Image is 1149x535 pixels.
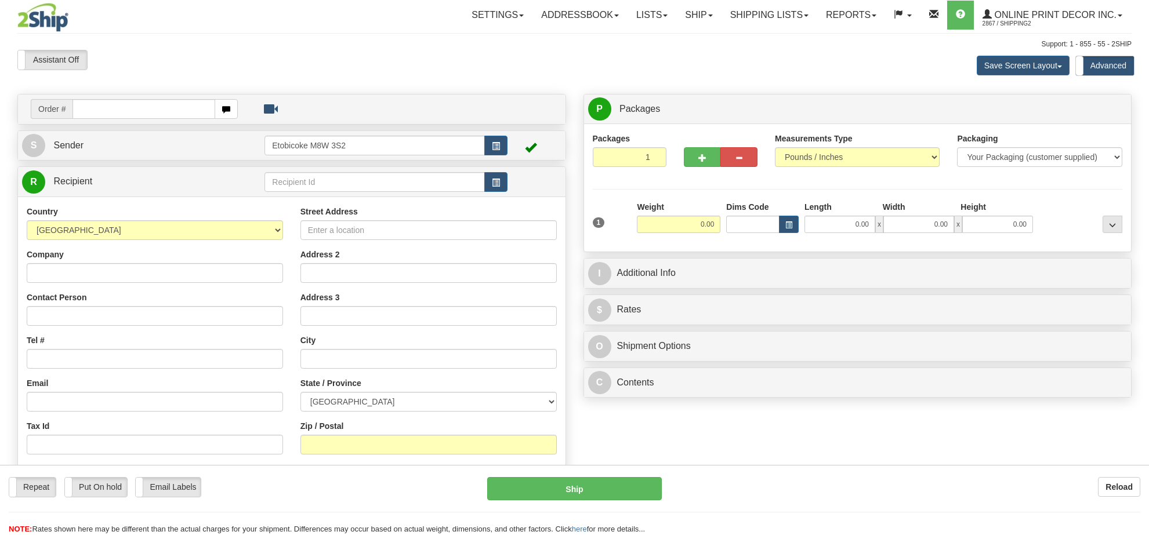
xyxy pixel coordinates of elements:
[22,134,45,157] span: S
[27,377,48,389] label: Email
[31,99,73,119] span: Order #
[775,133,853,144] label: Measurements Type
[875,216,883,233] span: x
[300,377,361,389] label: State / Province
[628,1,676,30] a: Lists
[954,216,962,233] span: x
[264,172,484,192] input: Recipient Id
[588,97,1128,121] a: P Packages
[983,18,1070,30] span: 2867 / Shipping2
[300,334,316,346] label: City
[588,371,1128,395] a: CContents
[957,133,998,144] label: Packaging
[1103,216,1122,233] div: ...
[588,334,1128,358] a: OShipment Options
[1122,208,1148,326] iframe: chat widget
[883,201,905,213] label: Width
[588,298,1128,322] a: $Rates
[27,292,86,303] label: Contact Person
[300,220,557,240] input: Enter a location
[1076,56,1134,75] label: Advanced
[487,477,661,500] button: Ship
[977,56,1070,75] button: Save Screen Layout
[27,420,49,432] label: Tax Id
[27,463,70,475] label: Residential
[588,335,611,358] span: O
[532,1,628,30] a: Addressbook
[9,525,32,533] span: NOTE:
[27,334,45,346] label: Tel #
[960,201,986,213] label: Height
[53,140,84,150] span: Sender
[817,1,885,30] a: Reports
[588,262,611,285] span: I
[588,299,611,322] span: $
[1105,482,1133,492] b: Reload
[136,478,200,496] label: Email Labels
[27,206,58,217] label: Country
[593,133,630,144] label: Packages
[27,249,64,260] label: Company
[992,10,1117,20] span: Online Print Decor Inc.
[300,463,358,475] label: Recipient Type
[300,292,340,303] label: Address 3
[65,478,126,496] label: Put On hold
[22,170,238,194] a: R Recipient
[619,104,660,114] span: Packages
[9,478,56,496] label: Repeat
[17,3,68,32] img: logo2867.jpg
[726,201,769,213] label: Dims Code
[637,201,664,213] label: Weight
[1098,477,1140,497] button: Reload
[722,1,817,30] a: Shipping lists
[437,463,557,486] label: Save / Update in Address Book
[300,206,358,217] label: Street Address
[22,134,264,158] a: S Sender
[804,201,832,213] label: Length
[17,39,1132,49] div: Support: 1 - 855 - 55 - 2SHIP
[463,1,532,30] a: Settings
[53,176,92,186] span: Recipient
[676,1,721,30] a: Ship
[593,217,605,228] span: 1
[974,1,1131,30] a: Online Print Decor Inc. 2867 / Shipping2
[588,261,1128,285] a: IAdditional Info
[264,136,484,155] input: Sender Id
[588,97,611,121] span: P
[588,371,611,394] span: C
[18,50,87,69] label: Assistant Off
[300,249,340,260] label: Address 2
[300,420,344,432] label: Zip / Postal
[22,170,45,194] span: R
[572,525,587,533] a: here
